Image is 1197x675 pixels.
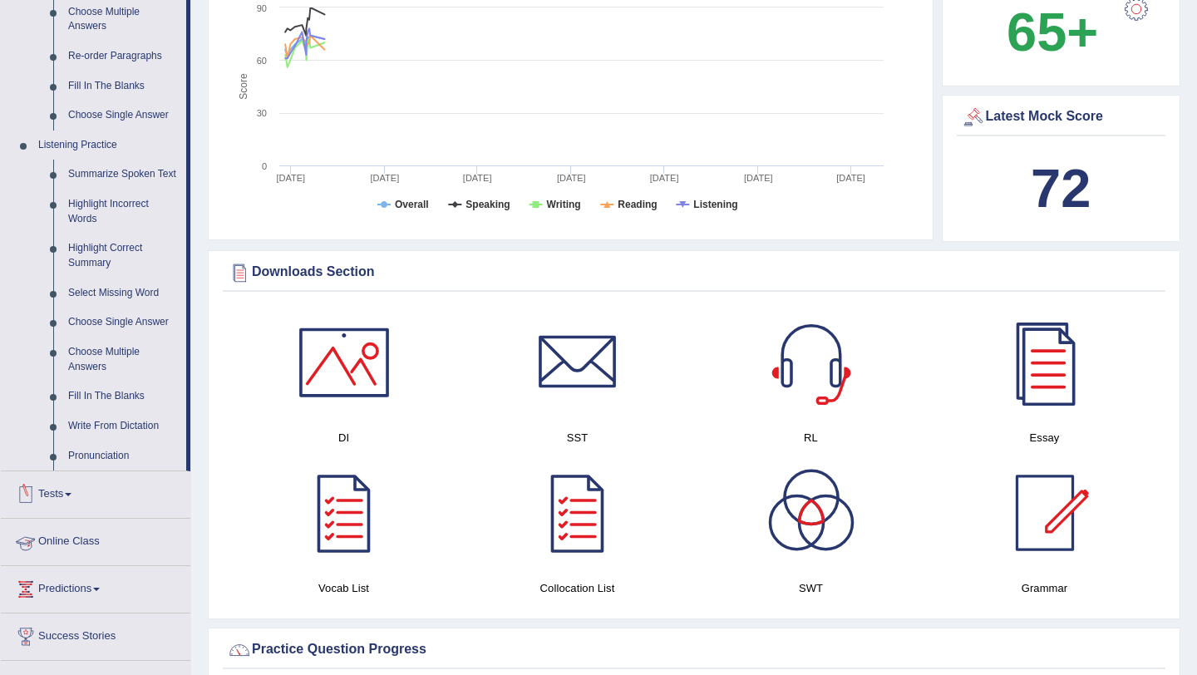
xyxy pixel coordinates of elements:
[1,613,190,655] a: Success Stories
[702,579,919,597] h4: SWT
[395,199,429,210] tspan: Overall
[257,3,267,13] text: 90
[227,638,1161,663] div: Practice Question Progress
[936,579,1153,597] h4: Grammar
[61,411,186,441] a: Write From Dictation
[936,429,1153,446] h4: Essay
[61,441,186,471] a: Pronunciation
[61,101,186,131] a: Choose Single Answer
[257,56,267,66] text: 60
[469,579,686,597] h4: Collocation List
[618,199,657,210] tspan: Reading
[61,190,186,234] a: Highlight Incorrect Words
[465,199,510,210] tspan: Speaking
[262,161,267,171] text: 0
[61,278,186,308] a: Select Missing Word
[227,260,1161,285] div: Downloads Section
[235,579,452,597] h4: Vocab List
[1007,2,1098,62] b: 65+
[557,173,586,183] tspan: [DATE]
[238,73,249,100] tspan: Score
[31,131,186,160] a: Listening Practice
[744,173,773,183] tspan: [DATE]
[650,173,679,183] tspan: [DATE]
[61,234,186,278] a: Highlight Correct Summary
[547,199,581,210] tspan: Writing
[276,173,305,183] tspan: [DATE]
[61,337,186,382] a: Choose Multiple Answers
[61,308,186,337] a: Choose Single Answer
[836,173,865,183] tspan: [DATE]
[1,519,190,560] a: Online Class
[702,429,919,446] h4: RL
[1031,158,1091,219] b: 72
[961,105,1162,130] div: Latest Mock Score
[235,429,452,446] h4: DI
[371,173,400,183] tspan: [DATE]
[693,199,737,210] tspan: Listening
[469,429,686,446] h4: SST
[61,160,186,190] a: Summarize Spoken Text
[61,382,186,411] a: Fill In The Blanks
[1,471,190,513] a: Tests
[463,173,492,183] tspan: [DATE]
[257,108,267,118] text: 30
[61,71,186,101] a: Fill In The Blanks
[61,42,186,71] a: Re-order Paragraphs
[1,566,190,608] a: Predictions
